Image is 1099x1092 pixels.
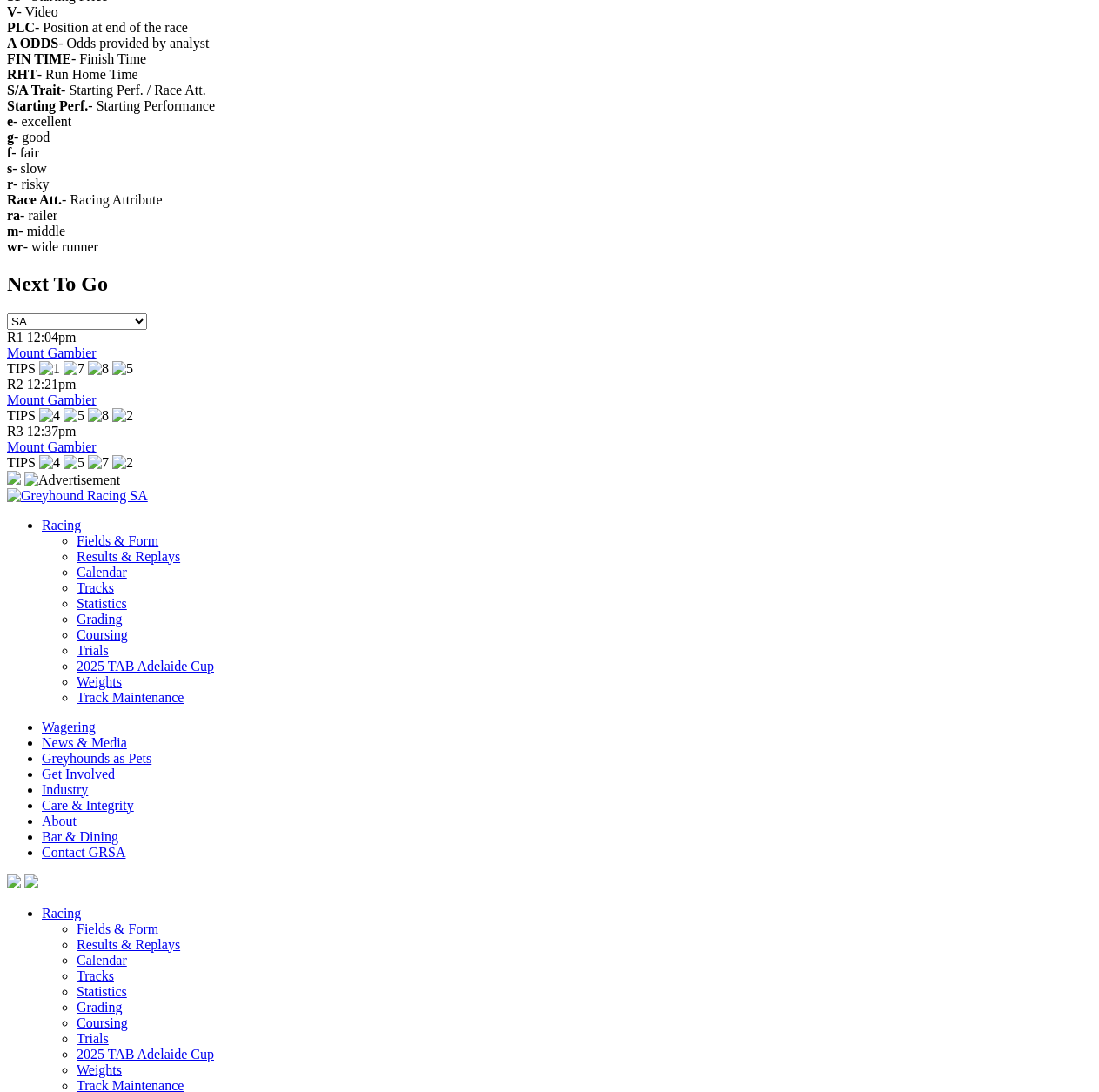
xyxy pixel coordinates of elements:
a: Tracks [77,580,114,595]
a: Wagering [42,720,96,734]
b: RHT [7,67,37,82]
span: TIPS [7,408,36,423]
div: - Video [7,4,1092,20]
a: Mount Gambier [7,392,97,407]
img: 1 [39,361,60,377]
a: Coursing [77,1015,128,1030]
img: 2 [112,455,133,471]
span: TIPS [7,455,36,470]
a: Bar & Dining [42,829,118,844]
a: Contact GRSA [42,845,125,860]
a: Calendar [77,565,127,579]
a: Statistics [77,984,127,999]
img: 5 [112,361,133,377]
div: - risky [7,177,1092,192]
b: wr [7,239,23,254]
span: R1 [7,330,23,345]
a: Weights [77,674,122,689]
b: g [7,130,14,144]
div: - Position at end of the race [7,20,1092,36]
div: - railer [7,208,1092,224]
a: Tracks [77,968,114,983]
div: - slow [7,161,1092,177]
b: m [7,224,18,238]
b: r [7,177,13,191]
a: Track Maintenance [77,690,184,705]
a: Results & Replays [77,937,180,952]
div: - Odds provided by analyst [7,36,1092,51]
img: 5 [64,408,84,424]
div: - Finish Time [7,51,1092,67]
img: facebook.svg [7,874,21,888]
img: 7 [88,455,109,471]
a: Racing [42,906,81,921]
div: - good [7,130,1092,145]
a: Results & Replays [77,549,180,564]
a: Grading [77,1000,122,1015]
b: PLC [7,20,35,35]
a: Industry [42,782,88,797]
img: 4 [39,455,60,471]
div: - Starting Performance [7,98,1092,114]
a: Coursing [77,627,128,642]
div: - excellent [7,114,1092,130]
b: s [7,161,12,176]
img: twitter.svg [24,874,38,888]
a: Fields & Form [77,533,158,548]
b: Starting Perf. [7,98,88,113]
b: e [7,114,13,129]
a: About [42,814,77,828]
a: Care & Integrity [42,798,134,813]
a: Mount Gambier [7,439,97,454]
a: Trials [77,643,109,658]
a: Racing [42,518,81,533]
img: 2 [112,408,133,424]
a: Weights [77,1062,122,1077]
a: Greyhounds as Pets [42,751,151,766]
div: - Run Home Time [7,67,1092,83]
span: R2 [7,377,23,392]
span: R3 [7,424,23,439]
span: 12:04pm [27,330,77,345]
img: 7 [64,361,84,377]
span: TIPS [7,361,36,376]
b: f [7,145,11,160]
a: News & Media [42,735,127,750]
a: Grading [77,612,122,626]
b: S/A Trait [7,83,61,97]
b: FIN TIME [7,51,71,66]
span: 12:37pm [27,424,77,439]
a: 2025 TAB Adelaide Cup [77,659,214,673]
img: Greyhound Racing SA [7,488,148,504]
a: Calendar [77,953,127,968]
a: Fields & Form [77,921,158,936]
b: ra [7,208,20,223]
div: - fair [7,145,1092,161]
img: 5 [64,455,84,471]
a: Mount Gambier [7,345,97,360]
h2: Next To Go [7,272,1092,296]
a: 2025 TAB Adelaide Cup [77,1047,214,1062]
a: Statistics [77,596,127,611]
b: Race Att. [7,192,62,207]
img: 15187_Greyhounds_GreysPlayCentral_Resize_SA_WebsiteBanner_300x115_2025.jpg [7,471,21,485]
div: - middle [7,224,1092,239]
img: 8 [88,408,109,424]
img: Advertisement [24,472,120,488]
b: V [7,4,17,19]
span: 12:21pm [27,377,77,392]
a: Trials [77,1031,109,1046]
div: - wide runner [7,239,1092,255]
img: 4 [39,408,60,424]
b: A ODDS [7,36,58,50]
div: - Starting Perf. / Race Att. [7,83,1092,98]
a: Get Involved [42,767,115,781]
div: - Racing Attribute [7,192,1092,208]
img: 8 [88,361,109,377]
